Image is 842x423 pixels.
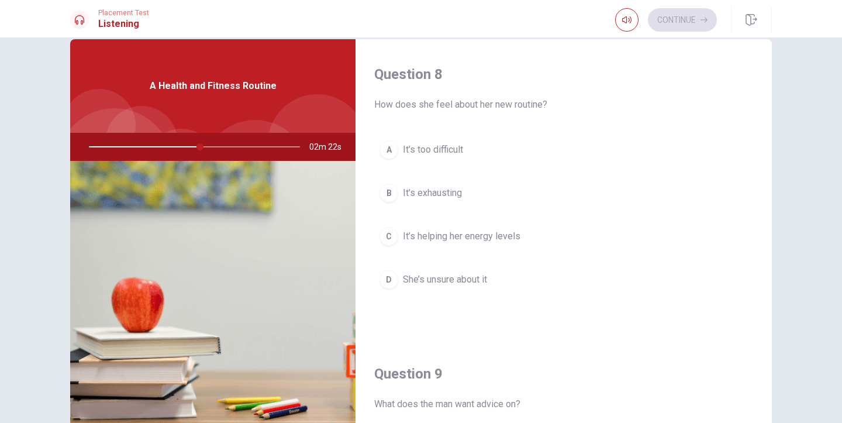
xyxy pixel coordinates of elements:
[403,229,520,243] span: It’s helping her energy levels
[150,79,277,93] span: A Health and Fitness Routine
[379,227,398,246] div: C
[374,265,753,294] button: DShe’s unsure about it
[374,364,753,383] h4: Question 9
[374,222,753,251] button: CIt’s helping her energy levels
[374,135,753,164] button: AIt’s too difficult
[98,9,149,17] span: Placement Test
[403,273,487,287] span: She’s unsure about it
[379,270,398,289] div: D
[374,178,753,208] button: BIt’s exhausting
[98,17,149,31] h1: Listening
[374,397,753,411] span: What does the man want advice on?
[379,140,398,159] div: A
[374,98,753,112] span: How does she feel about her new routine?
[403,186,462,200] span: It’s exhausting
[379,184,398,202] div: B
[309,133,351,161] span: 02m 22s
[374,65,753,84] h4: Question 8
[403,143,463,157] span: It’s too difficult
